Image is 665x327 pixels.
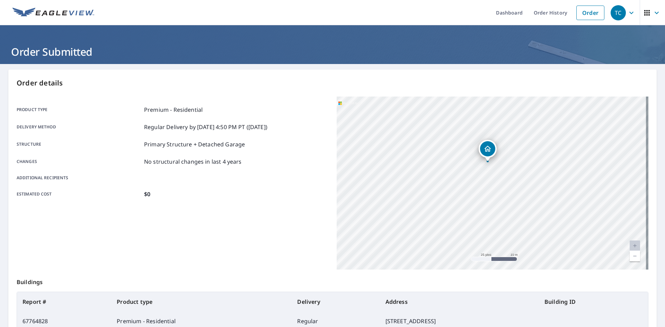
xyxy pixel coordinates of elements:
[17,190,141,198] p: Estimated cost
[17,78,648,88] p: Order details
[17,106,141,114] p: Product type
[630,251,640,261] a: Nivel actual 20, alejar
[111,292,292,311] th: Product type
[17,175,141,181] p: Additional recipients
[611,5,626,20] div: TC
[17,123,141,131] p: Delivery method
[17,157,141,166] p: Changes
[17,140,141,148] p: Structure
[17,270,648,292] p: Buildings
[144,106,203,114] p: Premium - Residential
[8,45,657,59] h1: Order Submitted
[380,292,539,311] th: Address
[539,292,648,311] th: Building ID
[576,6,604,20] a: Order
[144,123,267,131] p: Regular Delivery by [DATE] 4:50 PM PT ([DATE])
[17,292,111,311] th: Report #
[144,190,150,198] p: $0
[144,157,242,166] p: No structural changes in last 4 years
[144,140,245,148] p: Primary Structure + Detached Garage
[630,240,640,251] a: Nivel actual 20, ampliar Deshabilitada
[12,8,94,18] img: EV Logo
[292,292,380,311] th: Delivery
[479,140,497,161] div: Dropped pin, building 1, Residential property, 4421 NE 15th Way Oakland Park, FL 33334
